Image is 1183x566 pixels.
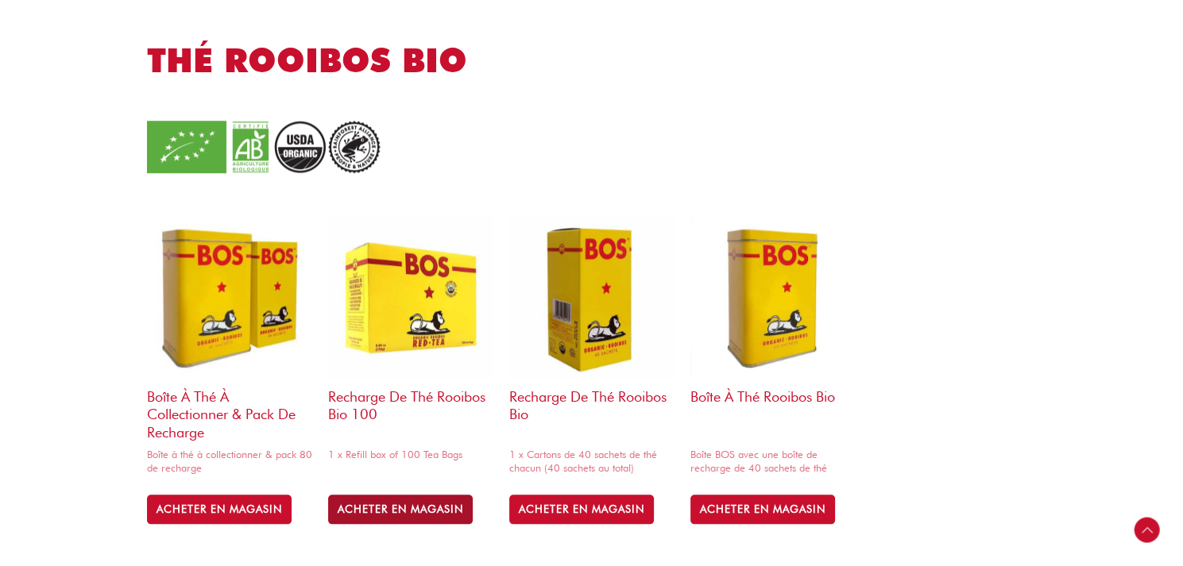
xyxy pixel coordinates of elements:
[328,215,493,467] a: Recharge De Thé Rooibos Bio 1001 x Refill box of 100 Tea Bags
[147,380,312,441] h2: Boîte à thé à collectionner & pack de recharge
[509,448,675,475] span: 1 x Cartons de 40 sachets de thé chacun (40 sachets au total)
[328,448,493,461] span: 1 x Refill box of 100 Tea Bags
[147,121,385,173] img: organic_2
[509,215,675,480] a: Recharge de thé rooibos bio1 x Cartons de 40 sachets de thé chacun (40 sachets au total)
[690,215,856,480] a: Boîte à thé rooibos bioBoîte BOS avec une boîte de recharge de 40 sachets de thé
[690,495,835,523] a: BUY IN STORE
[147,495,292,523] a: BUY IN STORE
[147,215,312,480] a: Boîte à thé à collectionner & pack de rechargeBoîte à thé à collectionner & pack 80 de recharge
[147,215,312,380] img: Boîte à thé à collectionner & pack de recharge
[328,380,493,441] h2: Recharge De Thé Rooibos Bio 100
[147,448,312,475] span: Boîte à thé à collectionner & pack 80 de recharge
[509,380,675,441] h2: Recharge de thé rooibos bio
[690,448,856,475] span: Boîte BOS avec une boîte de recharge de 40 sachets de thé
[147,40,489,82] h2: THÉ ROOIBOS BIO
[328,495,473,523] a: BUY IN STORE
[509,495,654,523] a: BUY IN STORE
[509,215,675,380] img: EU_BOS_tea bag carton
[690,380,856,441] h2: Boîte à thé rooibos bio
[690,215,856,380] img: BOS_tea-bag-tin-copy-1
[328,215,493,380] img: USA 100ct_FOP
